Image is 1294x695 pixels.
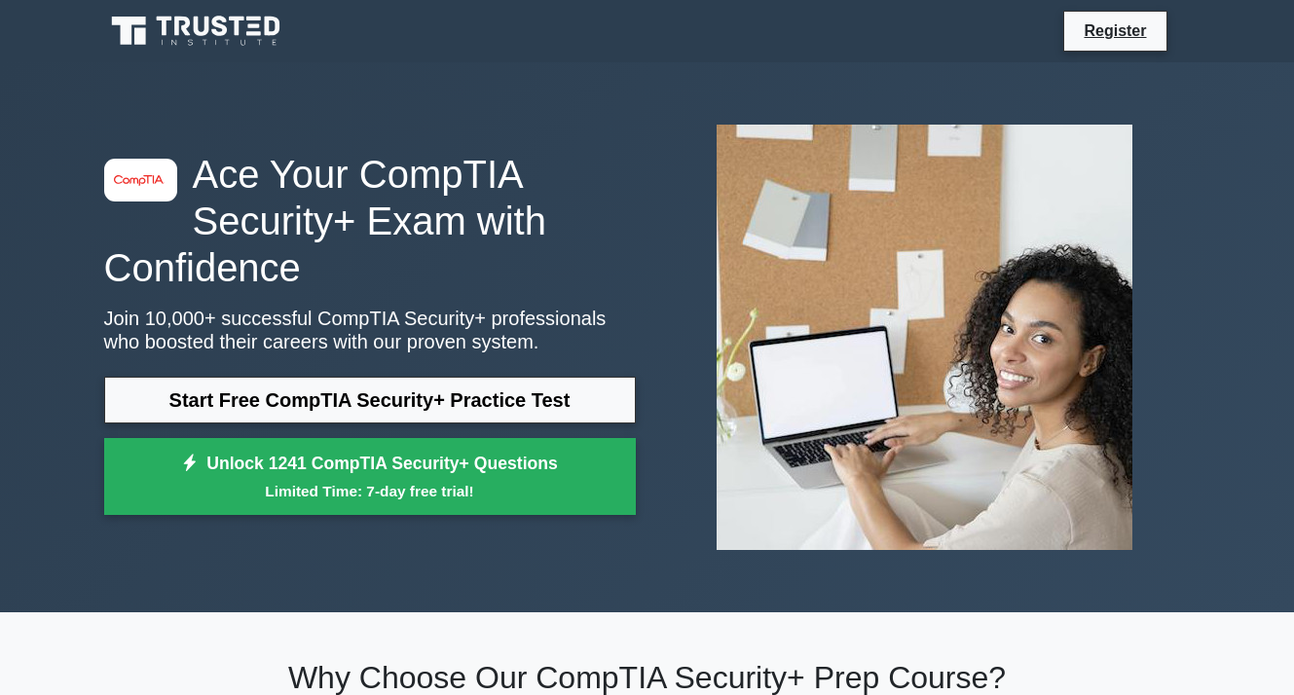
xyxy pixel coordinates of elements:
[129,480,611,502] small: Limited Time: 7-day free trial!
[104,377,636,423] a: Start Free CompTIA Security+ Practice Test
[104,307,636,353] p: Join 10,000+ successful CompTIA Security+ professionals who boosted their careers with our proven...
[104,151,636,291] h1: Ace Your CompTIA Security+ Exam with Confidence
[1072,18,1158,43] a: Register
[104,438,636,516] a: Unlock 1241 CompTIA Security+ QuestionsLimited Time: 7-day free trial!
